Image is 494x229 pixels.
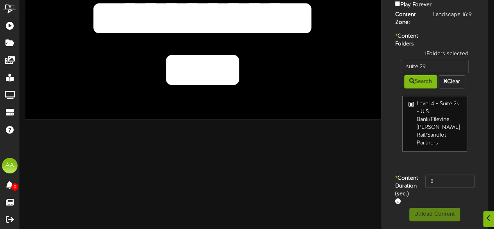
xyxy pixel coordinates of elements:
[389,175,419,206] label: Content Duration (sec.)
[427,11,480,19] div: Landscape 16:9
[439,75,465,88] button: Clear
[408,100,461,147] label: Level 4 - Suite 29 - U.S. Bank/Filevine, [PERSON_NAME] Rail/Sandlot Partners
[389,11,427,27] label: Content Zone:
[404,75,437,88] button: Search
[409,208,460,221] button: Upload Content
[11,183,18,191] span: 0
[395,50,474,60] div: 1 Folders selected
[408,102,414,107] input: Level 4 - Suite 29 - U.S. Bank/Filevine, [PERSON_NAME] Rail/Sandlot Partners
[425,175,474,188] input: 15
[389,32,419,48] label: Content Folders
[401,60,469,73] input: -- Search --
[395,1,400,6] input: Play Forever
[2,158,18,173] div: AA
